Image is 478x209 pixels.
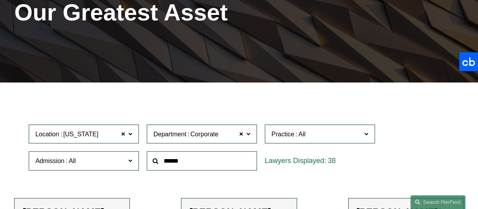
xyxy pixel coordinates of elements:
span: Admission [35,158,65,164]
span: Department [153,131,186,137]
span: [US_STATE] [63,129,98,139]
span: Corporate [190,129,218,139]
span: Location [35,131,59,137]
span: Practice [271,131,294,137]
a: Search this site [410,195,465,209]
span: 38 [328,157,336,165]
